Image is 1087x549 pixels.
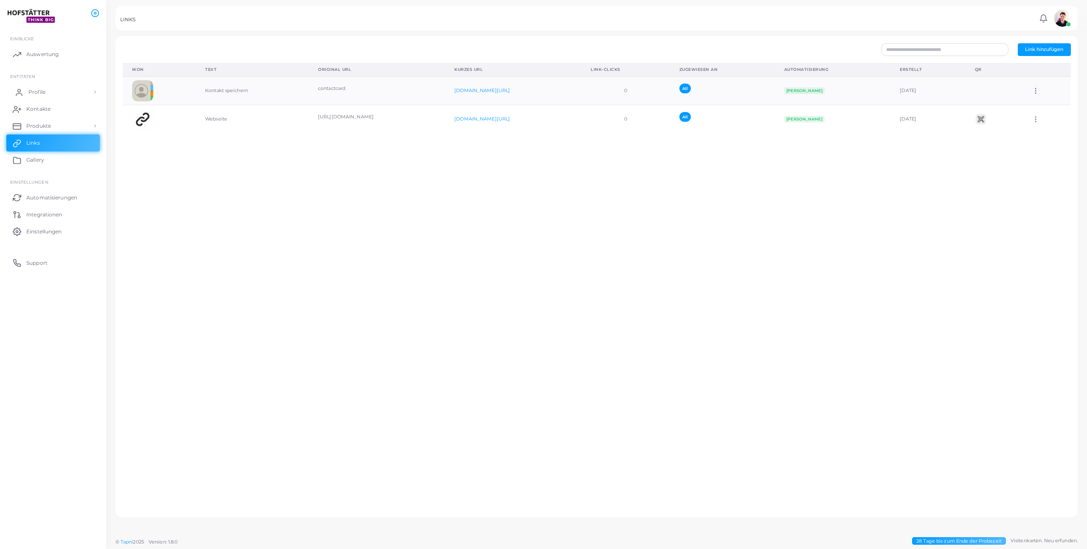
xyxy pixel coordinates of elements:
[133,538,144,546] span: 2025
[196,105,309,133] td: Webseite
[149,539,178,545] span: Version: 1.8.0
[121,539,133,545] a: Tapni
[581,105,670,133] td: 0
[1018,43,1071,56] button: Link hinzufügen
[26,156,44,164] span: Gallery
[26,50,59,58] span: Auswertung
[6,46,100,63] a: Auswertung
[6,151,100,168] a: Gallery
[318,67,436,73] div: Original URL
[784,87,825,94] span: [PERSON_NAME]
[1022,63,1071,76] th: Action
[26,139,40,147] span: Links
[6,84,100,101] a: Profile
[26,122,51,130] span: Produkte
[6,189,100,206] a: Automatisierungen
[6,134,100,151] a: Links
[196,76,309,105] td: Kontakt speichern
[318,113,436,120] p: [URL][DOMAIN_NAME]
[591,67,660,73] div: Link-Clicks
[890,105,965,133] td: [DATE]
[115,538,177,546] span: ©
[205,67,299,73] div: Text
[6,206,100,223] a: Integrationen
[6,118,100,134] a: Produkte
[581,76,670,105] td: 0
[8,8,55,24] img: logo
[10,179,48,185] span: Einstellungen
[132,109,153,130] img: customlink.png
[6,254,100,271] a: Support
[900,67,956,73] div: Erstellt
[974,113,987,126] img: qr2.png
[6,223,100,240] a: Einstellungen
[1011,537,1078,544] span: Visitenkarten. Neu erfunden.
[454,67,572,73] div: Kurzes URL
[26,259,48,267] span: Support
[454,87,510,93] a: [DOMAIN_NAME][URL]
[975,67,1013,73] div: QR
[132,80,153,101] img: contactcard.png
[28,88,45,96] span: Profile
[6,101,100,118] a: Kontakte
[679,84,691,93] span: All
[679,112,691,122] span: All
[26,228,62,235] span: Einstellungen
[1054,10,1071,27] img: avatar
[318,85,436,92] p: contactcard
[890,76,965,105] td: [DATE]
[26,105,51,113] span: Kontakte
[26,211,62,218] span: Integrationen
[26,194,77,202] span: Automatisierungen
[1025,46,1063,52] span: Link hinzufügen
[10,36,34,41] span: EINBLICKE
[454,116,510,122] a: [DOMAIN_NAME][URL]
[132,67,187,73] div: Ikon
[1051,10,1073,27] a: avatar
[784,116,825,123] span: [PERSON_NAME]
[912,537,1006,545] span: 28 Tage bis zum Ende der Probezeit
[120,17,136,22] h5: LINKS
[784,67,881,73] div: Automatisierung
[10,74,35,79] span: ENTITÄTEN
[679,67,766,73] div: Zugewiesen an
